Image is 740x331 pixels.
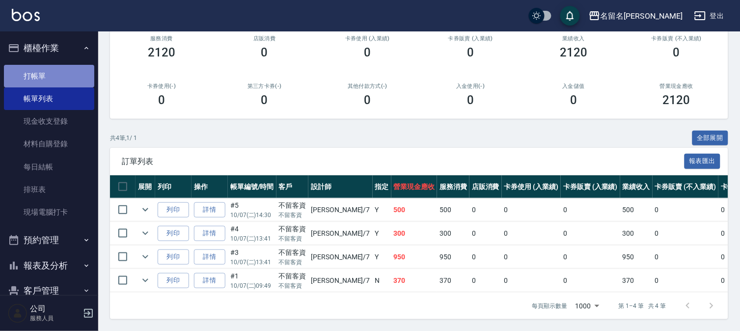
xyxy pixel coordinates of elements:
[194,249,225,265] a: 詳情
[364,93,371,107] h3: 0
[4,278,94,303] button: 客戶管理
[4,178,94,201] a: 排班表
[122,83,201,89] h2: 卡券使用(-)
[279,234,306,243] p: 不留客資
[653,175,718,198] th: 卡券販賣 (不入業績)
[502,222,561,245] td: 0
[561,222,620,245] td: 0
[637,83,716,89] h2: 營業現金應收
[692,131,729,146] button: 全部展開
[12,9,40,21] img: Logo
[4,110,94,133] a: 現金收支登錄
[467,93,474,107] h3: 0
[469,198,502,221] td: 0
[4,253,94,278] button: 報表及分析
[30,314,80,323] p: 服務人員
[431,83,510,89] h2: 入金使用(-)
[431,35,510,42] h2: 卡券販賣 (入業績)
[4,227,94,253] button: 預約管理
[534,83,613,89] h2: 入金儲值
[637,35,716,42] h2: 卡券販賣 (不入業績)
[158,226,189,241] button: 列印
[228,246,276,269] td: #3
[620,269,653,292] td: 370
[685,156,721,165] a: 報表匯出
[308,198,372,221] td: [PERSON_NAME] /7
[673,46,680,59] h3: 0
[469,222,502,245] td: 0
[469,269,502,292] td: 0
[194,273,225,288] a: 詳情
[328,83,408,89] h2: 其他付款方式(-)
[225,83,304,89] h2: 第三方卡券(-)
[469,175,502,198] th: 店販消費
[561,269,620,292] td: 0
[136,175,155,198] th: 展開
[373,222,391,245] td: Y
[122,35,201,42] h3: 服務消費
[502,269,561,292] td: 0
[534,35,613,42] h2: 業績收入
[620,198,653,221] td: 500
[30,304,80,314] h5: 公司
[308,246,372,269] td: [PERSON_NAME] /7
[391,222,438,245] td: 300
[158,93,165,107] h3: 0
[467,46,474,59] h3: 0
[391,246,438,269] td: 950
[437,175,469,198] th: 服務消費
[228,222,276,245] td: #4
[276,175,309,198] th: 客戶
[138,202,153,217] button: expand row
[469,246,502,269] td: 0
[619,302,666,310] p: 第 1–4 筆 共 4 筆
[138,249,153,264] button: expand row
[532,302,568,310] p: 每頁顯示數量
[279,211,306,220] p: 不留客資
[620,246,653,269] td: 950
[308,222,372,245] td: [PERSON_NAME] /7
[4,156,94,178] a: 每日結帳
[158,273,189,288] button: 列印
[373,269,391,292] td: N
[279,271,306,281] div: 不留客資
[561,198,620,221] td: 0
[228,198,276,221] td: #5
[690,7,728,25] button: 登出
[194,202,225,218] a: 詳情
[279,200,306,211] div: 不留客資
[8,303,27,323] img: Person
[561,175,620,198] th: 卡券販賣 (入業績)
[4,201,94,223] a: 現場電腦打卡
[110,134,137,142] p: 共 4 筆, 1 / 1
[279,248,306,258] div: 不留客資
[230,281,274,290] p: 10/07 (二) 09:49
[373,198,391,221] td: Y
[561,246,620,269] td: 0
[230,258,274,267] p: 10/07 (二) 13:41
[279,258,306,267] p: 不留客資
[122,157,685,166] span: 訂單列表
[138,273,153,288] button: expand row
[4,133,94,155] a: 材料自購登錄
[158,202,189,218] button: 列印
[502,198,561,221] td: 0
[653,198,718,221] td: 0
[4,87,94,110] a: 帳單列表
[308,175,372,198] th: 設計師
[437,246,469,269] td: 950
[230,234,274,243] p: 10/07 (二) 13:41
[437,198,469,221] td: 500
[663,93,690,107] h3: 2120
[279,224,306,234] div: 不留客資
[685,154,721,169] button: 報表匯出
[437,269,469,292] td: 370
[585,6,686,26] button: 名留名[PERSON_NAME]
[192,175,228,198] th: 操作
[601,10,683,22] div: 名留名[PERSON_NAME]
[4,65,94,87] a: 打帳單
[653,246,718,269] td: 0
[437,222,469,245] td: 300
[4,35,94,61] button: 櫃檯作業
[620,175,653,198] th: 業績收入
